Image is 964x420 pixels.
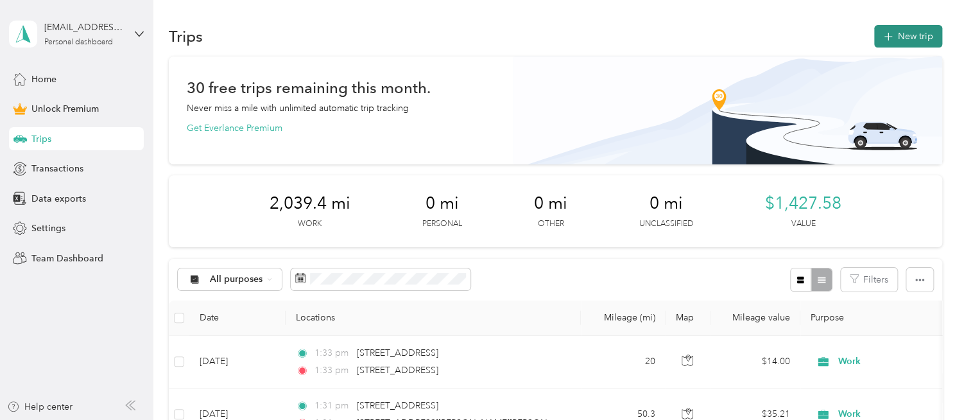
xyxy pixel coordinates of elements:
[513,57,942,164] img: Banner
[210,275,263,284] span: All purposes
[422,218,462,230] p: Personal
[314,346,351,360] span: 1:33 pm
[874,25,942,48] button: New trip
[31,192,86,206] span: Data exports
[31,73,56,86] span: Home
[169,30,203,43] h1: Trips
[838,354,956,369] span: Work
[189,301,286,336] th: Date
[187,101,409,115] p: Never miss a mile with unlimited automatic trip tracking
[534,193,567,214] span: 0 mi
[710,301,800,336] th: Mileage value
[31,132,51,146] span: Trips
[581,301,666,336] th: Mileage (mi)
[639,218,693,230] p: Unclassified
[765,193,841,214] span: $1,427.58
[31,162,83,175] span: Transactions
[892,348,964,420] iframe: Everlance-gr Chat Button Frame
[187,121,282,135] button: Get Everlance Premium
[314,363,351,378] span: 1:33 pm
[710,336,800,389] td: $14.00
[666,301,710,336] th: Map
[31,102,99,116] span: Unlock Premium
[270,193,350,214] span: 2,039.4 mi
[187,81,431,94] h1: 30 free trips remaining this month.
[44,39,113,46] div: Personal dashboard
[650,193,683,214] span: 0 mi
[537,218,564,230] p: Other
[426,193,459,214] span: 0 mi
[357,400,438,411] span: [STREET_ADDRESS]
[581,336,666,389] td: 20
[298,218,322,230] p: Work
[44,21,125,34] div: [EMAIL_ADDRESS][DOMAIN_NAME]
[31,252,103,265] span: Team Dashboard
[31,222,65,235] span: Settings
[7,400,73,414] button: Help center
[357,365,438,376] span: [STREET_ADDRESS]
[357,347,438,358] span: [STREET_ADDRESS]
[791,218,815,230] p: Value
[314,399,351,413] span: 1:31 pm
[841,268,897,292] button: Filters
[189,336,286,389] td: [DATE]
[286,301,581,336] th: Locations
